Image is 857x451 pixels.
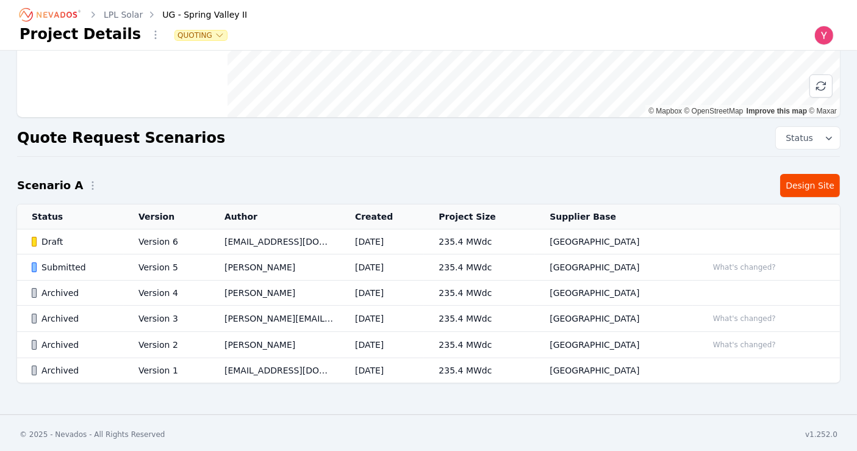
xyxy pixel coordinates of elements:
tr: ArchivedVersion 2[PERSON_NAME][DATE]235.4 MWdc[GEOGRAPHIC_DATA]What's changed? [17,332,840,358]
th: Created [340,204,424,229]
td: Version 3 [124,306,210,332]
th: Status [17,204,124,229]
td: Version 5 [124,254,210,281]
td: [GEOGRAPHIC_DATA] [535,281,692,306]
a: Maxar [809,107,837,115]
td: [PERSON_NAME] [210,254,340,281]
div: Archived [32,364,118,377]
td: 235.4 MWdc [424,332,535,358]
td: [PERSON_NAME] [210,332,340,358]
button: What's changed? [708,261,781,274]
td: [PERSON_NAME][EMAIL_ADDRESS][PERSON_NAME][DOMAIN_NAME] [210,306,340,332]
tr: DraftVersion 6[EMAIL_ADDRESS][DOMAIN_NAME][DATE]235.4 MWdc[GEOGRAPHIC_DATA] [17,229,840,254]
a: LPL Solar [104,9,143,21]
td: [EMAIL_ADDRESS][DOMAIN_NAME] [210,358,340,383]
td: [DATE] [340,358,424,383]
td: [DATE] [340,306,424,332]
td: [GEOGRAPHIC_DATA] [535,229,692,254]
td: 235.4 MWdc [424,281,535,306]
nav: Breadcrumb [20,5,247,24]
div: Archived [32,287,118,299]
th: Supplier Base [535,204,692,229]
button: Quoting [175,31,227,40]
td: Version 6 [124,229,210,254]
td: 235.4 MWdc [424,306,535,332]
tr: SubmittedVersion 5[PERSON_NAME][DATE]235.4 MWdc[GEOGRAPHIC_DATA]What's changed? [17,254,840,281]
td: [GEOGRAPHIC_DATA] [535,306,692,332]
td: 235.4 MWdc [424,358,535,383]
div: v1.252.0 [805,430,837,439]
td: Version 1 [124,358,210,383]
div: Archived [32,312,118,325]
div: Submitted [32,261,118,273]
button: What's changed? [708,312,781,325]
div: UG - Spring Valley II [145,9,247,21]
td: [DATE] [340,332,424,358]
td: [GEOGRAPHIC_DATA] [535,332,692,358]
td: 235.4 MWdc [424,229,535,254]
td: Version 4 [124,281,210,306]
div: © 2025 - Nevados - All Rights Reserved [20,430,165,439]
th: Author [210,204,340,229]
tr: ArchivedVersion 3[PERSON_NAME][EMAIL_ADDRESS][PERSON_NAME][DOMAIN_NAME][DATE]235.4 MWdc[GEOGRAPHI... [17,306,840,332]
span: Status [781,132,813,144]
a: OpenStreetMap [684,107,744,115]
td: [DATE] [340,229,424,254]
td: [DATE] [340,281,424,306]
a: Improve this map [747,107,807,115]
img: Yoni Bennett [814,26,834,45]
td: Version 2 [124,332,210,358]
td: 235.4 MWdc [424,254,535,281]
td: [EMAIL_ADDRESS][DOMAIN_NAME] [210,229,340,254]
td: [GEOGRAPHIC_DATA] [535,358,692,383]
h2: Quote Request Scenarios [17,128,225,148]
td: [GEOGRAPHIC_DATA] [535,254,692,281]
a: Design Site [780,174,840,197]
div: Draft [32,236,118,248]
td: [PERSON_NAME] [210,281,340,306]
h1: Project Details [20,24,141,44]
div: Archived [32,339,118,351]
tr: ArchivedVersion 1[EMAIL_ADDRESS][DOMAIN_NAME][DATE]235.4 MWdc[GEOGRAPHIC_DATA] [17,358,840,383]
button: What's changed? [708,338,781,352]
button: Status [776,127,840,149]
h2: Scenario A [17,177,83,194]
a: Mapbox [648,107,682,115]
th: Project Size [424,204,535,229]
tr: ArchivedVersion 4[PERSON_NAME][DATE]235.4 MWdc[GEOGRAPHIC_DATA] [17,281,840,306]
td: [DATE] [340,254,424,281]
th: Version [124,204,210,229]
